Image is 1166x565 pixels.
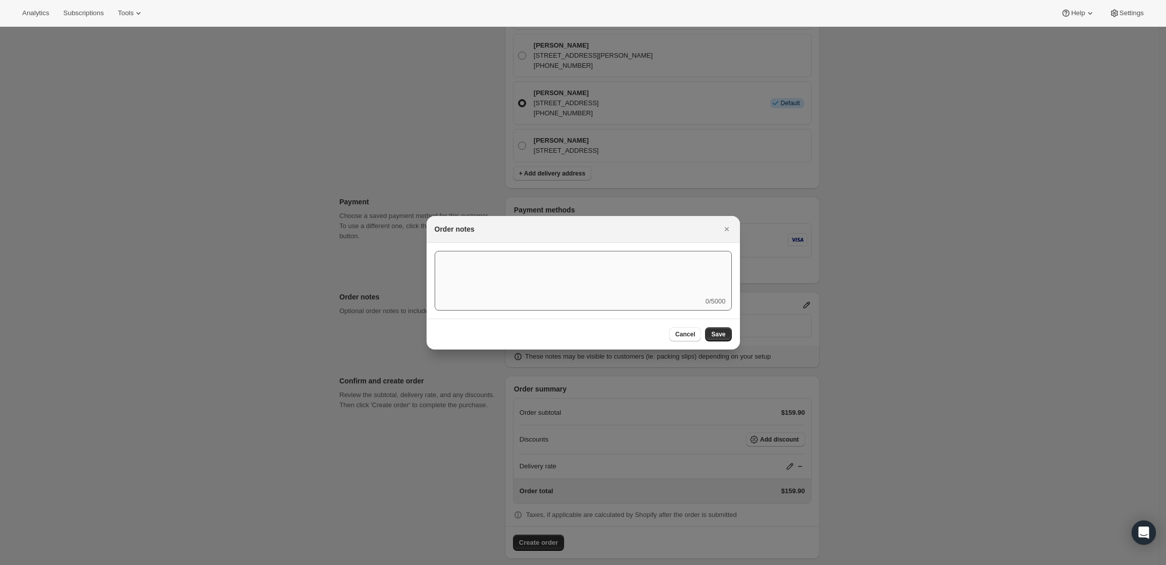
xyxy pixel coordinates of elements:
[57,6,110,20] button: Subscriptions
[112,6,150,20] button: Tools
[720,222,734,236] button: Close
[675,330,695,338] span: Cancel
[1132,520,1156,545] div: Open Intercom Messenger
[435,224,475,234] h2: Order notes
[118,9,133,17] span: Tools
[63,9,104,17] span: Subscriptions
[705,327,731,341] button: Save
[22,9,49,17] span: Analytics
[669,327,701,341] button: Cancel
[1055,6,1101,20] button: Help
[1103,6,1150,20] button: Settings
[1071,9,1085,17] span: Help
[16,6,55,20] button: Analytics
[1120,9,1144,17] span: Settings
[711,330,725,338] span: Save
